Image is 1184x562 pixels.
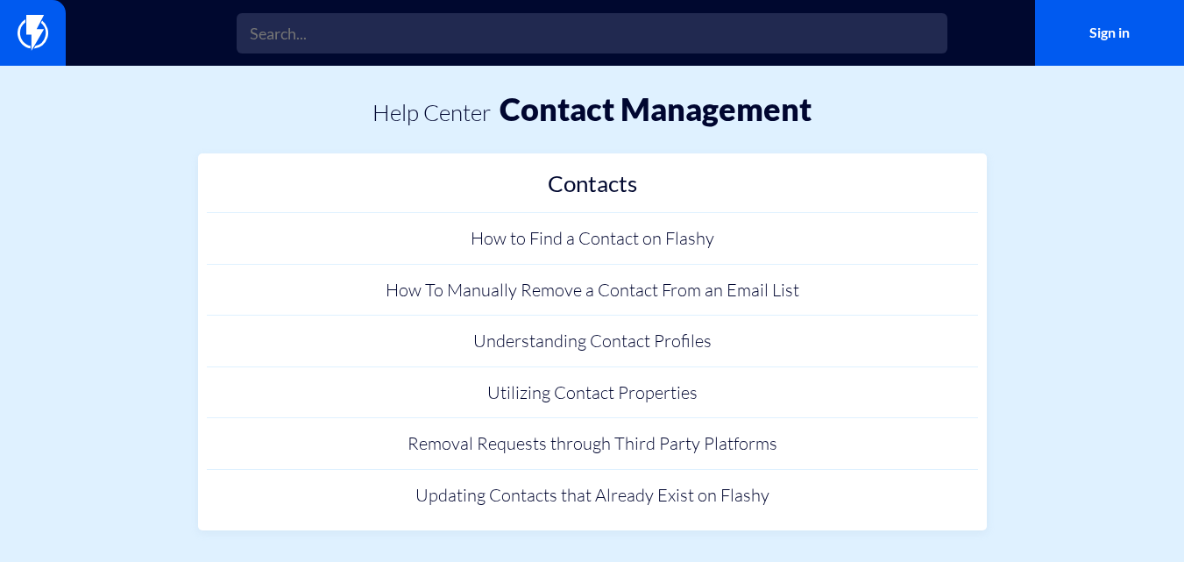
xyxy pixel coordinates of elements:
a: How to Find a Contact on Flashy [207,213,978,265]
input: Search... [237,13,947,53]
a: Removal Requests through Third Party Platforms [207,418,978,470]
a: Help center [372,98,491,126]
a: Contacts [207,162,978,214]
a: Updating Contacts that Already Exist on Flashy [207,470,978,522]
h2: Contacts [216,171,969,205]
a: Understanding Contact Profiles [207,316,978,367]
a: Utilizing Contact Properties [207,367,978,419]
h1: Contact Management [500,92,812,127]
a: How To Manually Remove a Contact From an Email List [207,265,978,317]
